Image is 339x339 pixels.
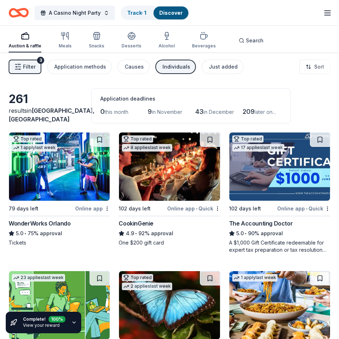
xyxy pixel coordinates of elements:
[306,206,307,212] span: •
[12,135,43,143] div: Top rated
[100,94,281,103] div: Application deadlines
[118,60,150,74] button: Causes
[243,108,255,115] span: 209
[122,274,153,281] div: Top rated
[75,204,110,213] div: Online app
[47,60,112,74] button: Application methods
[121,6,189,20] button: Track· 1Discover
[126,229,134,238] span: 4.9
[159,10,183,16] a: Discover
[9,132,110,246] a: Image for WonderWorks OrlandoTop rated1 applylast week79 days leftOnline appWonderWorks Orlando5....
[9,219,70,228] div: WonderWorks Orlando
[59,29,72,52] button: Meals
[299,60,330,74] button: Sort
[9,229,110,238] div: 75% approval
[23,62,36,71] span: Filter
[159,43,175,49] div: Alcohol
[232,144,284,152] div: 17 applies last week
[246,36,264,45] span: Search
[23,316,65,322] div: Complete!
[16,229,23,238] span: 5.0
[203,109,234,115] span: in December
[89,29,104,52] button: Snacks
[9,204,38,213] div: 79 days left
[136,231,137,236] span: •
[9,239,110,246] div: Tickets
[122,135,153,143] div: Top rated
[9,106,83,124] div: results
[37,57,44,64] div: 3
[12,274,65,282] div: 23 applies last week
[9,29,41,52] button: Auction & raffle
[127,10,146,16] a: Track· 1
[192,43,216,49] div: Beverages
[162,62,190,71] div: Individuals
[232,135,264,143] div: Top rated
[229,239,330,254] div: A $1,000 Gift Certificate redeemable for expert tax preparation or tax resolution services—recipi...
[125,62,144,71] div: Causes
[236,229,244,238] span: 5.0
[314,62,324,71] span: Sort
[152,109,182,115] span: in November
[122,29,141,52] button: Desserts
[119,132,220,246] a: Image for CookinGenieTop rated8 applieslast week102 days leftOnline app•QuickCookinGenie4.9•92% a...
[167,204,220,213] div: Online app Quick
[100,108,105,115] span: 0
[209,62,238,71] div: Just added
[35,6,115,20] button: A Casino Night Party
[229,204,261,213] div: 102 days left
[229,229,330,238] div: 90% approval
[105,109,128,115] span: this month
[245,231,247,236] span: •
[49,315,65,321] div: 100 %
[9,4,29,21] a: Home
[122,43,141,49] div: Desserts
[159,29,175,52] button: Alcohol
[255,109,276,115] span: later on...
[59,43,72,49] div: Meals
[119,239,220,246] div: One $200 gift card
[229,132,330,254] a: Image for The Accounting DoctorTop rated17 applieslast week102 days leftOnline app•QuickThe Accou...
[229,133,330,201] img: Image for The Accounting Doctor
[192,29,216,52] button: Beverages
[119,204,151,213] div: 102 days left
[9,43,41,49] div: Auction & raffle
[23,322,60,328] a: View your reward
[122,144,172,152] div: 8 applies last week
[54,62,106,71] div: Application methods
[232,274,278,282] div: 1 apply last week
[277,204,330,213] div: Online app Quick
[119,133,220,201] img: Image for CookinGenie
[195,108,203,115] span: 43
[49,9,101,17] span: A Casino Night Party
[89,43,104,49] div: Snacks
[155,60,196,74] button: Individuals
[24,231,26,236] span: •
[196,206,197,212] span: •
[9,107,95,123] span: [GEOGRAPHIC_DATA], [GEOGRAPHIC_DATA]
[122,283,172,290] div: 2 applies last week
[202,60,243,74] button: Just added
[233,33,269,48] button: Search
[9,92,83,106] div: 261
[119,229,220,238] div: 92% approval
[9,133,110,201] img: Image for WonderWorks Orlando
[148,108,152,115] span: 9
[9,60,41,74] button: Filter3
[9,107,95,123] span: in
[12,144,57,152] div: 1 apply last week
[119,219,154,228] div: CookinGenie
[229,219,293,228] div: The Accounting Doctor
